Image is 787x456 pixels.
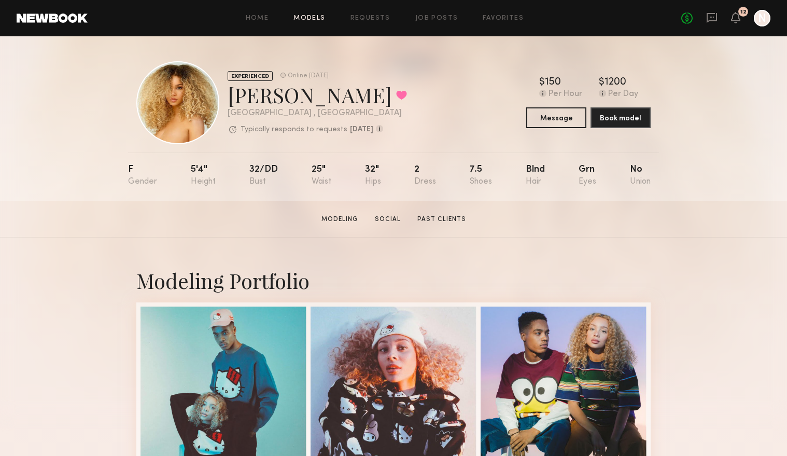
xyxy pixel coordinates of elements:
[579,165,596,186] div: Grn
[591,107,651,128] button: Book model
[350,15,390,22] a: Requests
[317,215,362,224] a: Modeling
[246,15,269,22] a: Home
[241,126,347,133] p: Typically responds to requests
[539,77,545,88] div: $
[249,165,278,186] div: 32/dd
[415,15,458,22] a: Job Posts
[413,215,470,224] a: Past Clients
[754,10,770,26] a: N
[740,9,747,15] div: 12
[312,165,331,186] div: 25"
[483,15,524,22] a: Favorites
[136,267,651,294] div: Modeling Portfolio
[549,90,582,99] div: Per Hour
[350,126,373,133] b: [DATE]
[288,73,329,79] div: Online [DATE]
[526,165,545,186] div: Blnd
[365,165,381,186] div: 32"
[608,90,638,99] div: Per Day
[228,81,407,108] div: [PERSON_NAME]
[414,165,436,186] div: 2
[470,165,492,186] div: 7.5
[371,215,405,224] a: Social
[630,165,651,186] div: No
[191,165,216,186] div: 5'4"
[228,109,407,118] div: [GEOGRAPHIC_DATA] , [GEOGRAPHIC_DATA]
[605,77,626,88] div: 1200
[228,71,273,81] div: EXPERIENCED
[128,165,157,186] div: F
[293,15,325,22] a: Models
[599,77,605,88] div: $
[526,107,586,128] button: Message
[545,77,561,88] div: 150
